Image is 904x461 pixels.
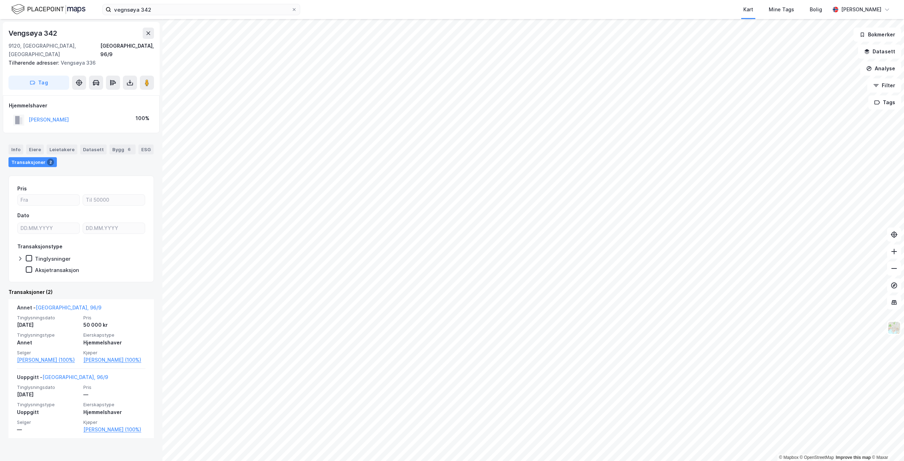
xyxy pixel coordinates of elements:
[83,356,145,364] a: [PERSON_NAME] (100%)
[854,28,901,42] button: Bokmerker
[17,390,79,399] div: [DATE]
[11,3,85,16] img: logo.f888ab2527a4732fd821a326f86c7f29.svg
[868,95,901,110] button: Tags
[17,338,79,347] div: Annet
[860,61,901,76] button: Analyse
[17,373,108,384] div: Uoppgitt -
[36,305,101,311] a: [GEOGRAPHIC_DATA], 96/9
[8,76,69,90] button: Tag
[17,303,101,315] div: Annet -
[138,144,154,154] div: ESG
[887,321,901,335] img: Z
[17,321,79,329] div: [DATE]
[17,211,29,220] div: Dato
[869,427,904,461] iframe: Chat Widget
[17,425,79,434] div: —
[8,157,57,167] div: Transaksjoner
[83,332,145,338] span: Eierskapstype
[17,402,79,408] span: Tinglysningstype
[8,42,100,59] div: 9120, [GEOGRAPHIC_DATA], [GEOGRAPHIC_DATA]
[836,455,871,460] a: Improve this map
[8,59,148,67] div: Vengsøya 336
[17,384,79,390] span: Tinglysningsdato
[83,384,145,390] span: Pris
[841,5,881,14] div: [PERSON_NAME]
[83,321,145,329] div: 50 000 kr
[867,78,901,93] button: Filter
[18,223,79,234] input: DD.MM.YYYY
[80,144,107,154] div: Datasett
[47,144,77,154] div: Leietakere
[743,5,753,14] div: Kart
[17,356,79,364] a: [PERSON_NAME] (100%)
[8,144,23,154] div: Info
[26,144,44,154] div: Eiere
[35,267,79,273] div: Aksjetransaksjon
[100,42,154,59] div: [GEOGRAPHIC_DATA], 96/9
[111,4,291,15] input: Søk på adresse, matrikkel, gårdeiere, leietakere eller personer
[17,242,63,251] div: Transaksjonstype
[83,338,145,347] div: Hjemmelshaver
[42,374,108,380] a: [GEOGRAPHIC_DATA], 96/9
[858,45,901,59] button: Datasett
[17,184,27,193] div: Pris
[17,332,79,338] span: Tinglysningstype
[17,408,79,416] div: Uoppgitt
[17,315,79,321] span: Tinglysningsdato
[126,146,133,153] div: 6
[83,350,145,356] span: Kjøper
[9,101,154,110] div: Hjemmelshaver
[869,427,904,461] div: Kontrollprogram for chat
[109,144,136,154] div: Bygg
[35,255,71,262] div: Tinglysninger
[83,195,145,205] input: Til 50000
[17,350,79,356] span: Selger
[47,159,54,166] div: 2
[779,455,798,460] a: Mapbox
[800,455,834,460] a: OpenStreetMap
[83,402,145,408] span: Eierskapstype
[8,288,154,296] div: Transaksjoner (2)
[83,419,145,425] span: Kjøper
[83,390,145,399] div: —
[17,419,79,425] span: Selger
[83,223,145,234] input: DD.MM.YYYY
[83,425,145,434] a: [PERSON_NAME] (100%)
[18,195,79,205] input: Fra
[83,315,145,321] span: Pris
[8,60,61,66] span: Tilhørende adresser:
[810,5,822,14] div: Bolig
[769,5,794,14] div: Mine Tags
[8,28,59,39] div: Vengsøya 342
[83,408,145,416] div: Hjemmelshaver
[136,114,149,123] div: 100%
